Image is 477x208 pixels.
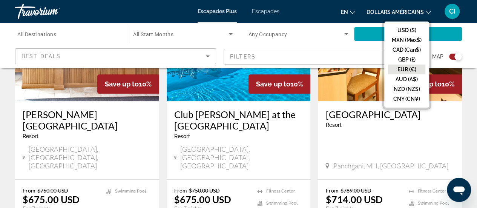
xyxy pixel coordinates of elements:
span: $750.00 USD [189,187,220,194]
mat-select: Sort by [21,52,210,61]
font: dollars américains [367,9,424,15]
button: CAD (Can$) [388,45,425,55]
a: Escapades Plus [198,8,237,14]
button: CNY (CN¥) [388,94,425,104]
button: Filter [224,48,425,65]
font: en [341,9,348,15]
span: Panchgani, MH, [GEOGRAPHIC_DATA] [333,162,448,170]
font: CI [449,7,456,15]
button: Menu utilisateur [442,3,462,19]
span: From [23,187,35,194]
button: MXN (Mex$) [388,35,425,45]
span: [GEOGRAPHIC_DATA], [GEOGRAPHIC_DATA], [GEOGRAPHIC_DATA] [29,145,152,170]
span: $750.00 USD [37,187,68,194]
button: Changer de devise [367,6,431,17]
button: EUR (€) [388,65,425,74]
button: Search [354,27,462,41]
span: Swimming Pool [266,201,297,206]
a: Travorium [15,2,90,21]
span: Swimming Pool [418,201,449,206]
span: All Start Months [133,31,173,37]
button: AUD (A$) [388,74,425,84]
button: NZD (NZ$) [388,84,425,94]
button: Changer de langue [341,6,355,17]
span: Map [432,51,443,62]
button: USD ($) [388,25,425,35]
iframe: Bouton de lancement de la fenêtre de messagerie [447,178,471,202]
span: Best Deals [21,53,61,59]
button: GBP (£) [388,55,425,65]
span: Save up to [256,80,290,88]
span: Swimming Pool [115,189,146,194]
a: Escapades [252,8,279,14]
a: [GEOGRAPHIC_DATA] [325,109,454,120]
span: All Destinations [17,31,56,37]
div: 10% [97,74,159,94]
span: From [174,187,187,194]
span: Resort [325,122,341,128]
div: 10% [248,74,310,94]
p: $714.00 USD [325,194,382,205]
span: Resort [174,133,190,139]
span: Fitness Center [418,189,446,194]
a: [PERSON_NAME][GEOGRAPHIC_DATA] [23,109,152,131]
p: $675.00 USD [174,194,231,205]
span: From [325,187,338,194]
p: $675.00 USD [23,194,80,205]
span: Save up to [105,80,139,88]
span: $789.00 USD [340,187,371,194]
span: [GEOGRAPHIC_DATA], [GEOGRAPHIC_DATA], [GEOGRAPHIC_DATA] [180,145,303,170]
a: Club [PERSON_NAME] at the [GEOGRAPHIC_DATA] [174,109,303,131]
span: Resort [23,133,38,139]
span: Fitness Center [266,189,294,194]
span: Any Occupancy [248,31,287,37]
